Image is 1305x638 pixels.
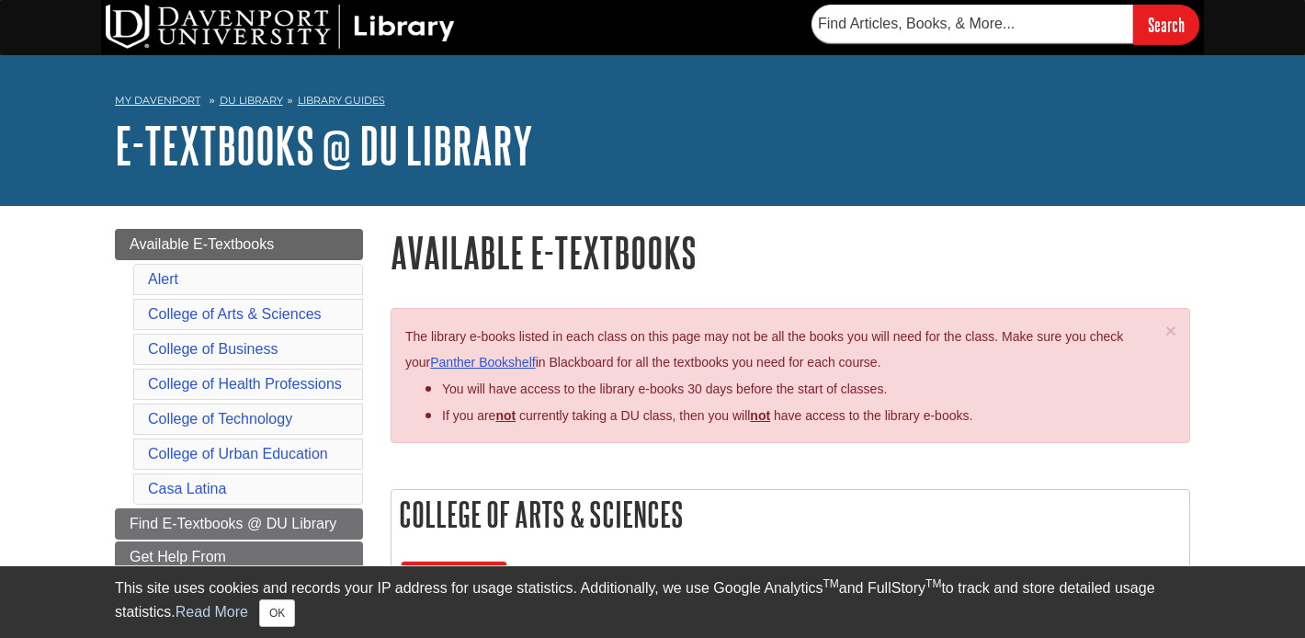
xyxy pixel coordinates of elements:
a: College of Technology [148,411,292,427]
a: Library Guides [298,94,385,107]
a: My Davenport [115,93,200,108]
span: Get Help From [PERSON_NAME] [130,549,251,587]
input: Find Articles, Books, & More... [811,5,1133,43]
a: Alert [148,271,178,287]
a: DU Library [220,94,283,107]
input: Search [1133,5,1199,44]
a: Get Help From [PERSON_NAME] [115,541,363,595]
img: DU Library [106,5,455,49]
span: Find E-Textbooks @ DU Library [130,516,336,531]
button: Close [1165,321,1176,340]
a: BIOL430 [721,561,820,606]
strong: not [495,408,516,423]
h2: College of Arts & Sciences [391,490,1189,539]
a: ACES100 [401,561,507,606]
a: Read More [176,604,248,620]
sup: TM [925,577,941,590]
a: E-Textbooks @ DU Library [115,117,533,174]
h1: Available E-Textbooks [391,229,1190,276]
a: BIOL382 [620,561,720,606]
a: College of Urban Education [148,446,328,461]
a: BIOL354L [509,561,618,606]
a: Available E-Textbooks [115,229,363,260]
a: CHEM250L & 255L [923,561,1104,606]
a: Casa Latina [148,481,226,496]
nav: breadcrumb [115,88,1190,118]
a: Find E-Textbooks @ DU Library [115,508,363,540]
form: Searches DU Library's articles, books, and more [811,5,1199,44]
a: Panther Bookshelf [430,355,535,370]
span: Available E-Textbooks [130,236,274,252]
a: College of Business [148,341,278,357]
button: Close [259,599,295,627]
span: The library e-books listed in each class on this page may not be all the books you will need for ... [405,329,1123,370]
sup: TM [823,577,838,590]
span: You will have access to the library e-books 30 days before the start of classes. [442,382,887,396]
a: College of Arts & Sciences [148,306,322,322]
span: If you are currently taking a DU class, then you will have access to the library e-books. [442,408,972,423]
span: × [1165,320,1176,341]
u: not [750,408,770,423]
a: College of Health Professions [148,376,342,392]
div: This site uses cookies and records your IP address for usage statistics. Additionally, we use Goo... [115,577,1190,627]
a: BIOL494 [822,561,921,606]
